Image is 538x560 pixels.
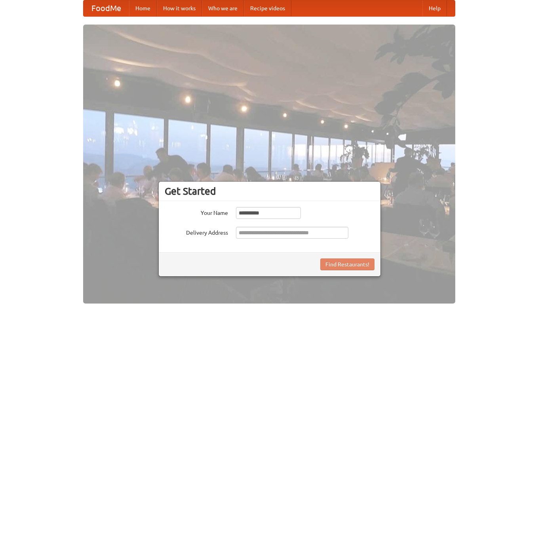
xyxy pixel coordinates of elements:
[320,258,375,270] button: Find Restaurants!
[84,0,129,16] a: FoodMe
[422,0,447,16] a: Help
[157,0,202,16] a: How it works
[165,227,228,237] label: Delivery Address
[202,0,244,16] a: Who we are
[165,185,375,197] h3: Get Started
[129,0,157,16] a: Home
[244,0,291,16] a: Recipe videos
[165,207,228,217] label: Your Name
